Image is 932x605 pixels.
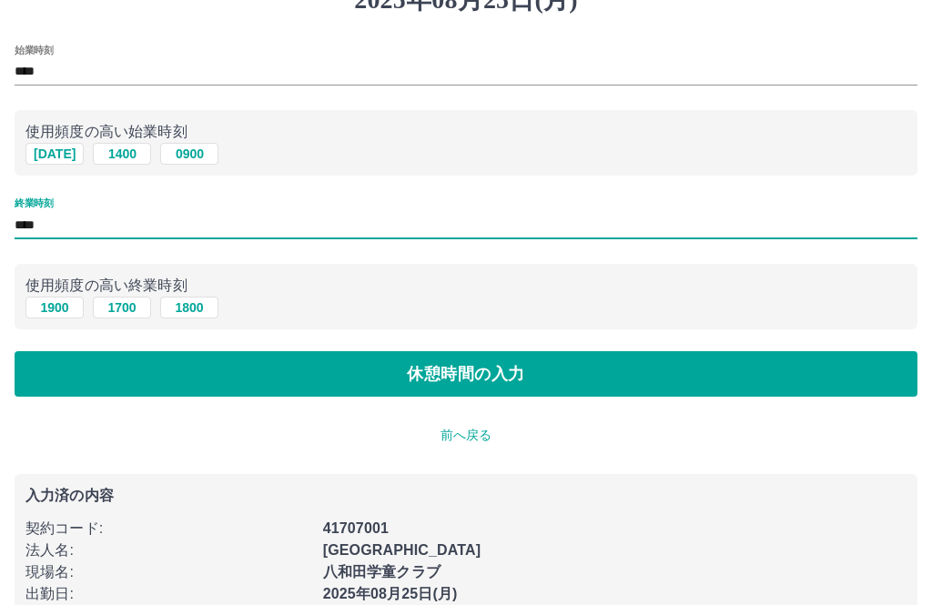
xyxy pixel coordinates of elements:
[323,542,481,558] b: [GEOGRAPHIC_DATA]
[323,586,458,601] b: 2025年08月25日(月)
[160,143,218,165] button: 0900
[15,351,917,397] button: 休憩時間の入力
[25,275,907,297] p: 使用頻度の高い終業時刻
[25,539,312,561] p: 法人名 :
[93,143,151,165] button: 1400
[15,197,53,210] label: 終業時刻
[160,297,218,318] button: 1800
[323,520,389,536] b: 41707001
[25,583,312,605] p: 出勤日 :
[25,561,312,583] p: 現場名 :
[93,297,151,318] button: 1700
[25,121,907,143] p: 使用頻度の高い始業時刻
[25,518,312,539] p: 契約コード :
[25,143,84,165] button: [DATE]
[323,564,441,580] b: 八和田学童クラブ
[15,43,53,56] label: 始業時刻
[25,489,907,503] p: 入力済の内容
[15,426,917,445] p: 前へ戻る
[25,297,84,318] button: 1900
